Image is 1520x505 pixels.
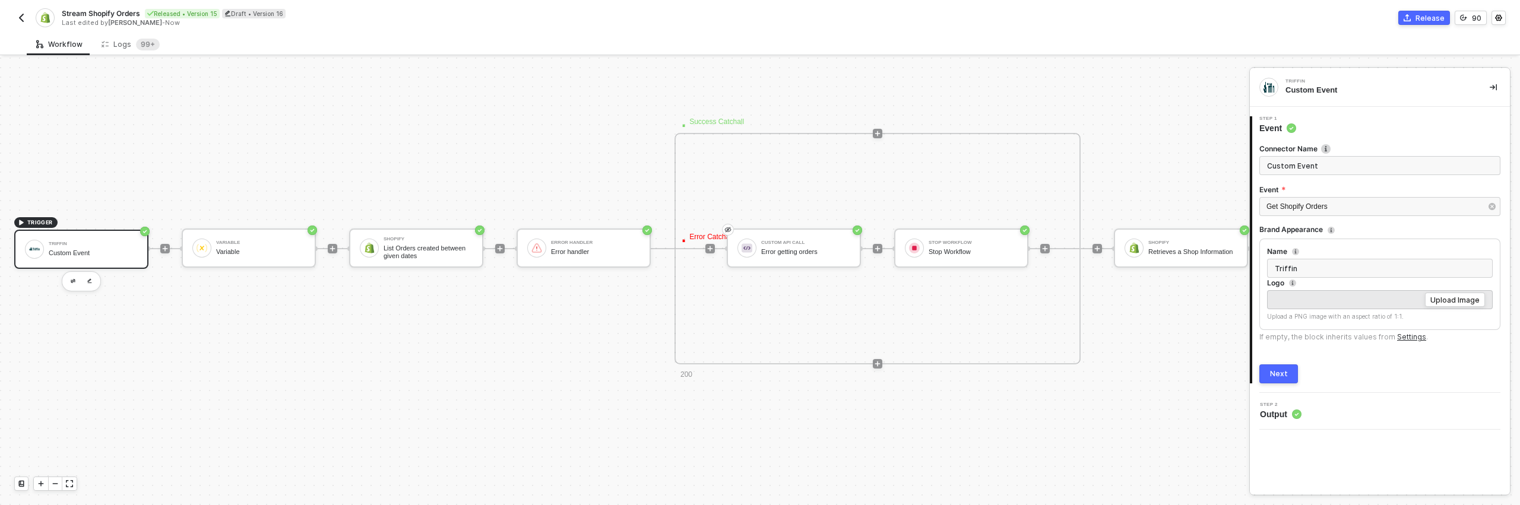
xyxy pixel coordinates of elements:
span: Step 2 [1260,402,1301,407]
div: Success Catchall [680,116,752,143]
img: integration-icon [1263,82,1274,93]
span: icon-play [1094,245,1101,252]
div: Custom API Call [761,240,850,245]
span: Event [1259,122,1296,134]
input: Please enter a name [1267,259,1493,278]
sup: 962 [136,39,160,50]
div: Variable [216,240,305,245]
div: Release [1415,13,1445,23]
button: 90 [1455,11,1487,25]
div: 90 [1472,13,1481,23]
div: Logs [102,39,160,50]
div: Error handler [551,240,640,245]
button: Upload Image [1425,293,1485,307]
button: back [14,11,28,25]
span: icon-minus [52,480,59,487]
div: Last edited by - Now [62,18,759,27]
span: · [680,221,687,258]
label: Connector Name [1259,144,1500,154]
img: edit-cred [87,278,92,284]
span: icon-play [161,245,169,252]
span: · [680,106,687,143]
span: icon-settings [1495,14,1502,21]
img: back [17,13,26,23]
a: Settings [1397,332,1426,341]
span: icon-play [707,245,714,252]
div: Workflow [36,40,83,49]
img: icon [742,243,752,253]
img: icon [531,243,542,253]
span: icon-play [874,360,881,367]
div: If empty, the block inherits values from . [1259,332,1428,342]
span: icon-play [874,130,881,137]
span: icon-success-page [1240,225,1249,235]
div: Triffin [49,242,138,246]
span: icon-play [874,245,881,252]
span: icon-play [496,245,503,252]
span: icon-success-page [853,225,862,235]
span: icon-play [18,219,25,226]
div: Upload Image [1430,295,1480,305]
div: Retrieves a Shop Information [1148,248,1237,256]
span: icon-expand [66,480,73,487]
span: icon-versioning [1460,14,1467,21]
span: icon-success-page [308,225,317,235]
span: Stream Shopify Orders [62,8,140,18]
span: icon-success-page [140,227,150,236]
span: icon-commerce [1404,14,1411,21]
span: icon-play [1041,245,1049,252]
img: icon [1129,243,1139,253]
span: icon-info [1292,248,1299,255]
label: Event [1259,185,1500,195]
img: icon [197,243,207,253]
div: Stop Workflow [929,240,1018,245]
span: icon-play [37,480,45,487]
div: Error Catchall [680,231,752,258]
span: icon-play [329,245,336,252]
div: Triffin [1285,79,1464,84]
div: Error handler [551,248,640,256]
div: Draft • Version 16 [222,9,286,18]
span: TRIGGER [27,218,53,227]
img: icon [909,243,920,253]
img: edit-cred [71,279,75,283]
button: Next [1259,364,1298,383]
span: icon-info [1328,227,1335,234]
span: Upload a PNG image with an aspect ratio of 1:1. [1267,313,1404,320]
div: Released • Version 15 [145,9,220,18]
div: Logo [1267,278,1284,288]
span: icon-info [1289,280,1296,287]
span: [PERSON_NAME] [108,18,162,27]
img: icon [29,247,40,250]
span: icon-edit [224,10,231,17]
div: Next [1270,369,1288,379]
button: Release [1398,11,1450,25]
img: icon-info [1321,144,1331,154]
img: integration-icon [40,12,50,23]
span: Step 1 [1259,116,1296,121]
img: icon [364,243,375,253]
div: Custom Event [1285,85,1471,96]
div: Shopify [384,237,473,242]
div: Stop Workflow [929,248,1018,256]
span: icon-success-page [642,225,652,235]
div: Variable [216,248,305,256]
button: edit-cred [66,274,80,288]
span: Get Shopify Orders [1266,202,1328,211]
span: icon-success-page [1020,225,1030,235]
div: Brand Appearance [1259,225,1323,234]
div: 200 [680,369,752,381]
span: eye-invisible [724,225,731,234]
span: icon-collapse-right [1490,84,1497,91]
div: Name [1267,247,1287,256]
div: Error getting orders [761,248,850,256]
span: icon-success-page [475,225,484,235]
div: Step 1Event Connector Nameicon-infoEventGet Shopify OrdersBrand AppearanceNameLogoUpload ImageUpl... [1250,116,1510,383]
div: Shopify [1148,240,1237,245]
input: Enter description [1259,156,1500,175]
div: Custom Event [49,249,138,257]
span: Output [1260,408,1301,420]
button: edit-cred [83,274,97,288]
div: List Orders created between given dates [384,244,473,259]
